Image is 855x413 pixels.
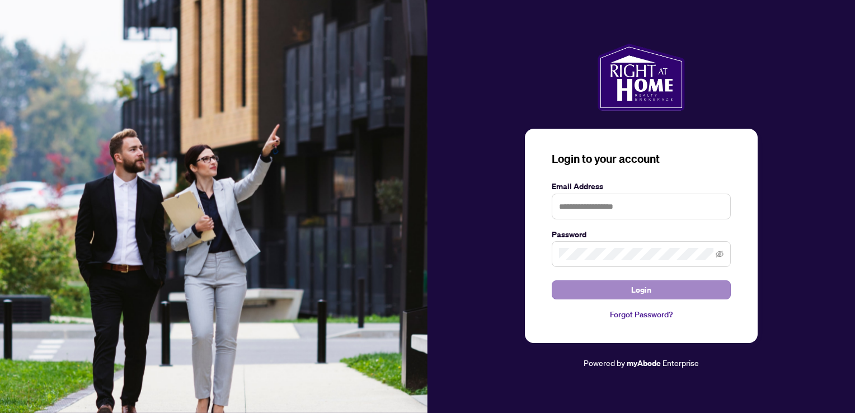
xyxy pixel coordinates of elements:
h3: Login to your account [552,151,731,167]
a: Forgot Password? [552,308,731,321]
button: Login [552,280,731,299]
label: Password [552,228,731,241]
label: Email Address [552,180,731,193]
span: Enterprise [663,358,699,368]
img: ma-logo [598,44,684,111]
span: Powered by [584,358,625,368]
a: myAbode [627,357,661,369]
span: eye-invisible [716,250,724,258]
span: Login [631,281,651,299]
